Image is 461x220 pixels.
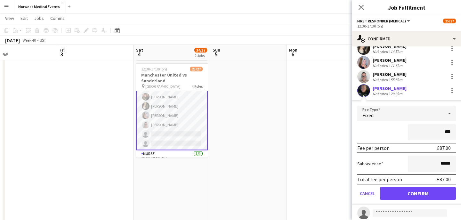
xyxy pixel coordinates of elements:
span: 4 Roles [192,84,203,89]
div: 12:30-17:30 (5h) [357,24,456,29]
span: 25/27 [190,67,203,71]
div: £87.00 [437,145,451,151]
span: 34/37 [194,48,207,53]
span: Sun [213,47,220,53]
div: £87.00 [437,176,451,183]
div: [PERSON_NAME] [373,71,407,77]
span: Sat [136,47,143,53]
div: Total fee per person [357,176,402,183]
span: Week 40 [21,38,37,43]
span: 12:30-17:30 (5h) [141,67,167,71]
span: 3 [59,51,65,58]
button: Cancel [357,187,377,200]
a: Edit [18,14,30,22]
h3: Job Fulfilment [352,3,461,12]
div: Confirmed [352,31,461,46]
button: First Responder (Medical) [357,19,411,23]
h3: Manchester United vs Sunderland [136,72,208,84]
span: Jobs [34,15,44,21]
div: Not rated [373,49,389,54]
div: 14.5km [389,49,404,54]
span: [GEOGRAPHIC_DATA] [145,84,181,89]
div: Not rated [373,63,389,68]
div: 29.3km [389,91,404,96]
div: [PERSON_NAME] [373,86,407,91]
span: 25/27 [443,19,456,23]
div: BST [40,38,46,43]
button: Norwest Medical Events [13,0,65,13]
span: Comms [50,15,65,21]
span: 4 [135,51,143,58]
div: 2 Jobs [195,53,207,58]
a: Jobs [32,14,46,22]
app-card-role: Nurse1/112:30-17:30 (5h) [136,150,208,172]
div: Not rated [373,77,389,82]
span: Mon [289,47,297,53]
app-job-card: 12:30-17:30 (5h)25/27Manchester United vs Sunderland [GEOGRAPHIC_DATA]4 Roles[PERSON_NAME][PERSON... [136,63,208,158]
div: Fee per person [357,145,390,151]
div: 11.8km [389,63,404,68]
span: First Responder (Medical) [357,19,406,23]
div: 55.8km [389,77,404,82]
span: Fixed [362,112,374,118]
div: Not rated [373,91,389,96]
span: 6 [288,51,297,58]
button: Confirm [380,187,456,200]
div: [DATE] [5,37,20,44]
label: Subsistence [357,161,383,167]
span: View [5,15,14,21]
span: 5 [212,51,220,58]
a: View [3,14,17,22]
a: Comms [48,14,67,22]
div: [PERSON_NAME] [373,57,407,63]
span: Edit [20,15,28,21]
span: Fri [60,47,65,53]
